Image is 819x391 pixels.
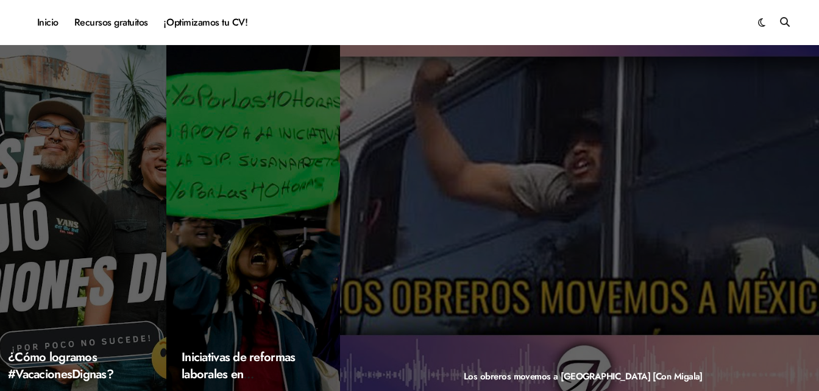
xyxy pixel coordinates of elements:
a: Los obreros movemos a [GEOGRAPHIC_DATA] [Con Migala] [464,370,703,383]
a: ¡Optimizamos tu CV! [156,6,255,39]
a: Inicio [29,6,66,39]
a: Recursos gratuitos [66,6,156,39]
a: ¿Cómo logramos #VacacionesDignas? [8,348,113,383]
